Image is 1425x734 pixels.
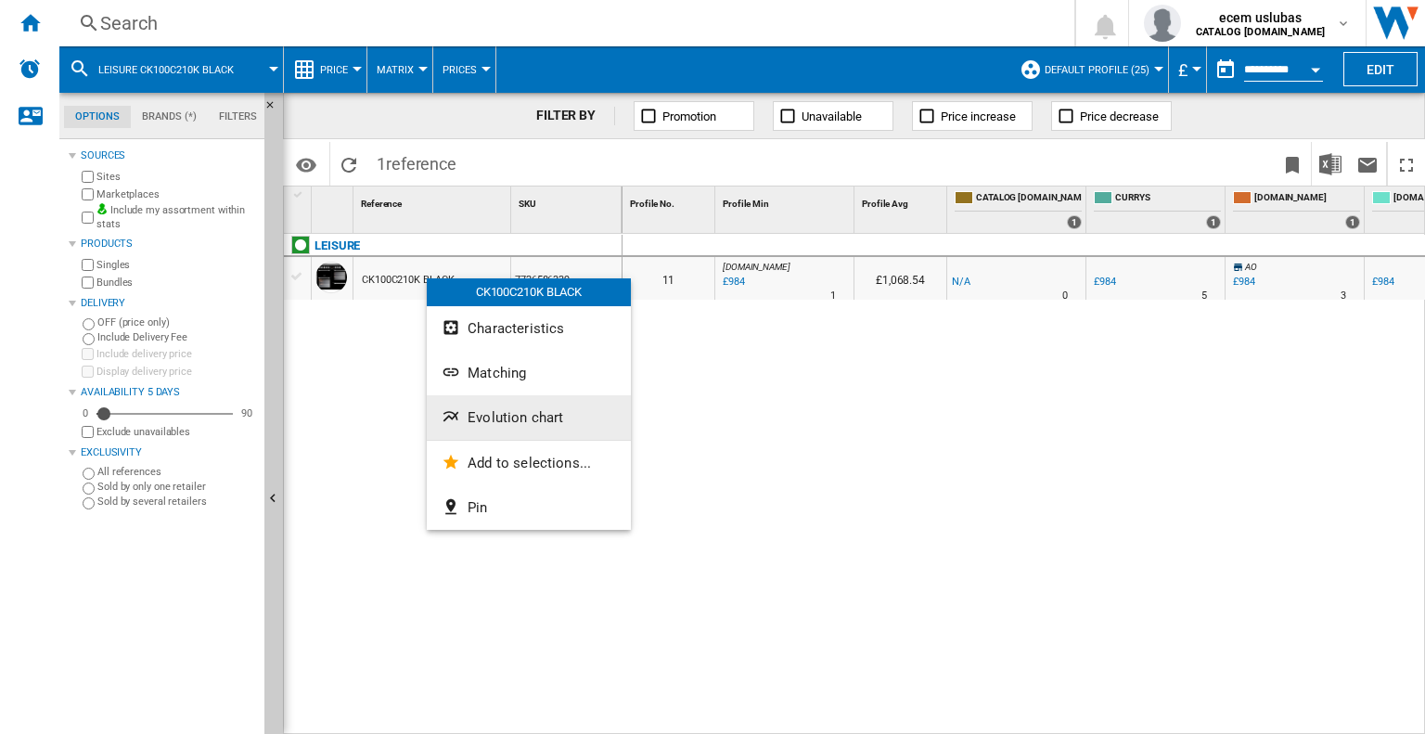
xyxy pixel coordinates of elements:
button: Characteristics [427,306,631,351]
span: Add to selections... [468,455,591,471]
span: Pin [468,499,487,516]
button: Matching [427,351,631,395]
span: Matching [468,365,526,381]
span: Evolution chart [468,409,563,426]
button: Add to selections... [427,441,631,485]
span: Characteristics [468,320,564,337]
button: Evolution chart [427,395,631,440]
div: CK100C210K BLACK [427,278,631,306]
button: Pin... [427,485,631,530]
